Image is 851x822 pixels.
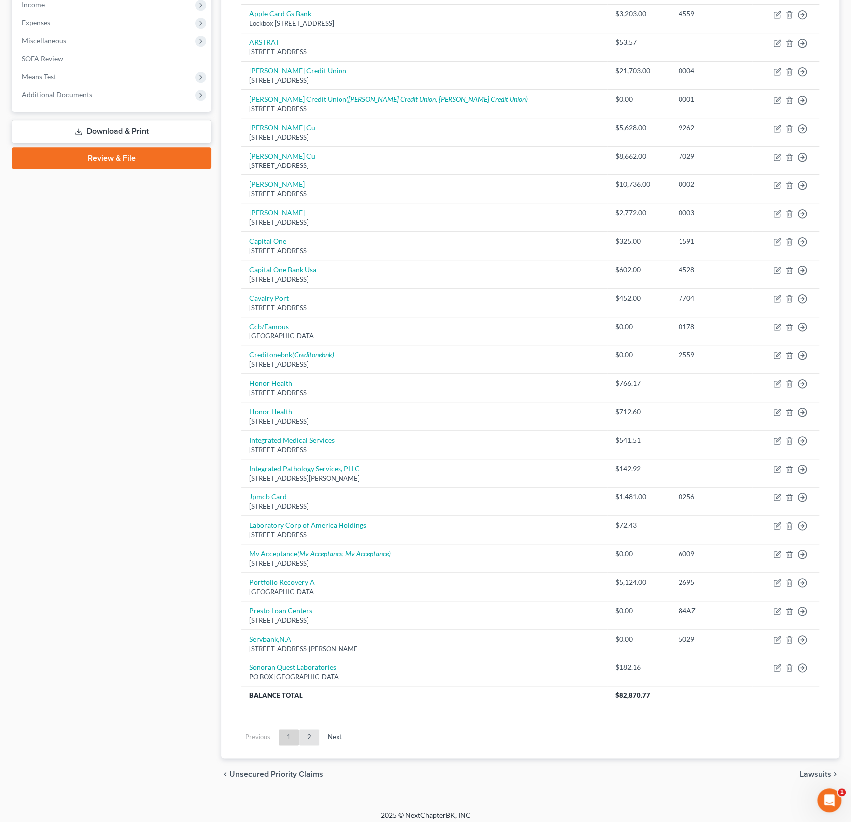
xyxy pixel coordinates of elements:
a: Integrated Medical Services [249,436,335,444]
div: [STREET_ADDRESS] [249,445,599,455]
a: Laboratory Corp of America Holdings [249,521,366,529]
div: [STREET_ADDRESS] [249,104,599,114]
a: [PERSON_NAME] [249,180,305,188]
a: [PERSON_NAME] Cu [249,123,315,132]
div: $602.00 [615,265,663,275]
a: SOFA Review [14,50,211,68]
div: 4559 [679,9,744,19]
a: Review & File [12,147,211,169]
div: $325.00 [615,236,663,246]
div: $5,124.00 [615,577,663,587]
div: $712.60 [615,407,663,417]
iframe: Intercom live chat [817,788,841,812]
div: 0003 [679,208,744,218]
i: chevron_left [221,770,229,778]
div: $142.92 [615,464,663,474]
div: 0001 [679,94,744,104]
div: Lockbox [STREET_ADDRESS] [249,19,599,28]
div: [STREET_ADDRESS] [249,133,599,142]
a: [PERSON_NAME] Credit Union [249,66,346,75]
div: $0.00 [615,94,663,104]
th: Balance Total [241,686,607,704]
a: [PERSON_NAME] Cu [249,152,315,160]
a: Presto Loan Centers [249,606,312,615]
div: 2559 [679,350,744,360]
div: 4528 [679,265,744,275]
a: Cavalry Port [249,294,289,302]
div: 0002 [679,179,744,189]
div: $1,481.00 [615,492,663,502]
div: 0256 [679,492,744,502]
div: [STREET_ADDRESS] [249,530,599,540]
i: (Creditonebnk) [292,350,334,359]
div: 7704 [679,293,744,303]
div: $3,203.00 [615,9,663,19]
div: 6009 [679,549,744,559]
div: [STREET_ADDRESS] [249,303,599,313]
div: [STREET_ADDRESS] [249,502,599,511]
a: Portfolio Recovery A [249,578,315,586]
div: $5,628.00 [615,123,663,133]
span: Expenses [22,18,50,27]
a: Jpmcb Card [249,493,287,501]
button: Lawsuits chevron_right [800,770,839,778]
div: 0004 [679,66,744,76]
div: 1591 [679,236,744,246]
div: [STREET_ADDRESS] [249,275,599,284]
a: Capital One [249,237,286,245]
div: 7029 [679,151,744,161]
a: Download & Print [12,120,211,143]
div: $0.00 [615,634,663,644]
div: $452.00 [615,293,663,303]
a: Creditonebnk(Creditonebnk) [249,350,334,359]
div: 5029 [679,634,744,644]
div: PO BOX [GEOGRAPHIC_DATA] [249,672,599,682]
div: [STREET_ADDRESS] [249,360,599,369]
a: Capital One Bank Usa [249,265,316,274]
a: Honor Health [249,379,292,387]
span: 1 [838,788,846,796]
div: $182.16 [615,662,663,672]
a: Integrated Pathology Services, PLLC [249,464,360,473]
div: [STREET_ADDRESS] [249,246,599,256]
span: $82,870.77 [615,691,650,699]
a: 2 [299,729,319,745]
div: $0.00 [615,322,663,331]
a: Apple Card Gs Bank [249,9,311,18]
a: [PERSON_NAME] Credit Union([PERSON_NAME] Credit Union, [PERSON_NAME] Credit Union) [249,95,528,103]
div: [STREET_ADDRESS] [249,76,599,85]
span: SOFA Review [22,54,63,63]
div: $53.57 [615,37,663,47]
div: [GEOGRAPHIC_DATA] [249,331,599,341]
div: [STREET_ADDRESS] [249,47,599,57]
div: [STREET_ADDRESS] [249,218,599,227]
a: Honor Health [249,407,292,416]
button: chevron_left Unsecured Priority Claims [221,770,323,778]
div: [STREET_ADDRESS][PERSON_NAME] [249,474,599,483]
div: $21,703.00 [615,66,663,76]
div: $0.00 [615,606,663,616]
a: Ccb/Famous [249,322,289,330]
div: 9262 [679,123,744,133]
div: $766.17 [615,378,663,388]
a: [PERSON_NAME] [249,208,305,217]
div: $72.43 [615,520,663,530]
i: chevron_right [831,770,839,778]
div: [STREET_ADDRESS][PERSON_NAME] [249,644,599,654]
div: $541.51 [615,435,663,445]
div: [STREET_ADDRESS] [249,189,599,199]
i: ([PERSON_NAME] Credit Union, [PERSON_NAME] Credit Union) [346,95,528,103]
span: Income [22,0,45,9]
div: [STREET_ADDRESS] [249,616,599,625]
a: Servbank,N.A [249,635,291,643]
div: [STREET_ADDRESS] [249,417,599,426]
a: Mv Acceptance(Mv Acceptance, Mv Acceptance) [249,549,391,558]
span: Miscellaneous [22,36,66,45]
div: 0178 [679,322,744,331]
a: 1 [279,729,299,745]
span: Additional Documents [22,90,92,99]
span: Unsecured Priority Claims [229,770,323,778]
span: Lawsuits [800,770,831,778]
div: [STREET_ADDRESS] [249,161,599,170]
a: ARSTRAT [249,38,279,46]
